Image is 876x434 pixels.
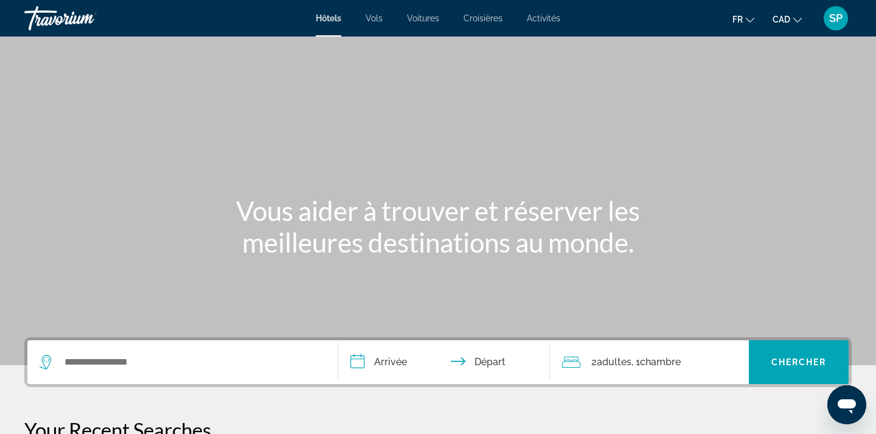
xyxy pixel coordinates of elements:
span: Chercher [771,357,827,367]
button: Chercher [749,340,849,384]
a: Activités [527,13,560,23]
button: Check in and out dates [338,340,550,384]
span: SP [829,12,843,24]
a: Vols [366,13,383,23]
a: Travorium [24,2,146,34]
h1: Vous aider à trouver et réserver les meilleures destinations au monde. [210,195,666,258]
span: Chambre [640,356,681,368]
span: CAD [773,15,790,24]
a: Voitures [407,13,439,23]
a: Hôtels [316,13,341,23]
a: Croisières [464,13,502,23]
span: fr [732,15,743,24]
div: Search widget [27,340,849,384]
button: Travelers: 2 adults, 0 children [550,340,749,384]
iframe: Button to launch messaging window [827,385,866,424]
span: , 1 [631,354,681,371]
button: User Menu [820,5,852,31]
span: 2 [591,354,631,371]
button: Change language [732,10,754,28]
button: Change currency [773,10,802,28]
span: Adultes [597,356,631,368]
